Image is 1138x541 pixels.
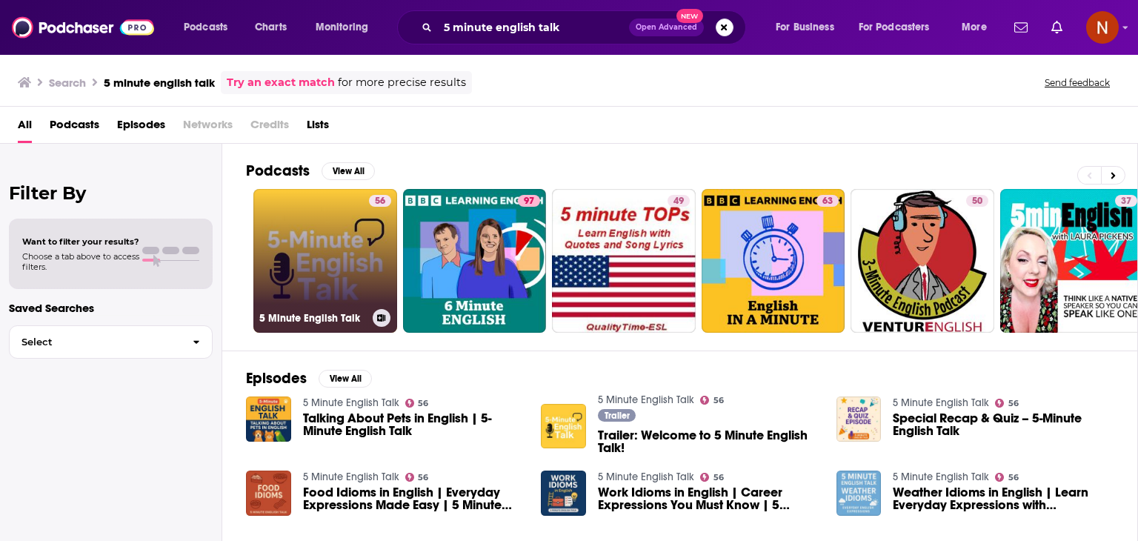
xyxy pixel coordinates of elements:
[1008,474,1019,481] span: 56
[816,195,839,207] a: 63
[246,162,375,180] a: PodcastsView All
[524,194,534,209] span: 97
[183,113,233,143] span: Networks
[250,113,289,143] span: Credits
[1040,76,1114,89] button: Send feedback
[713,397,724,404] span: 56
[50,113,99,143] a: Podcasts
[1045,15,1068,40] a: Show notifications dropdown
[418,474,428,481] span: 56
[765,16,853,39] button: open menu
[246,471,291,516] img: Food Idioms in English | Everyday Expressions Made Easy | 5 Minute English Talk
[702,189,845,333] a: 63
[303,396,399,409] a: 5 Minute English Talk
[12,13,154,42] img: Podchaser - Follow, Share and Rate Podcasts
[375,194,385,209] span: 56
[713,474,724,481] span: 56
[893,486,1114,511] a: Weather Idioms in English | Learn Everyday Expressions with Jane & Bruce | 5 Minute English Talk
[966,195,988,207] a: 50
[1008,400,1019,407] span: 56
[893,412,1114,437] a: Special Recap & Quiz – 5-Minute English Talk
[10,337,181,347] span: Select
[1086,11,1119,44] button: Show profile menu
[303,471,399,483] a: 5 Minute English Talk
[668,195,690,207] a: 49
[403,189,547,333] a: 97
[184,17,227,38] span: Podcasts
[1086,11,1119,44] img: User Profile
[246,396,291,442] img: Talking About Pets in English | 5-Minute English Talk
[598,471,694,483] a: 5 Minute English Talk
[49,76,86,90] h3: Search
[319,370,372,388] button: View All
[255,17,287,38] span: Charts
[173,16,247,39] button: open menu
[605,411,630,420] span: Trailer
[893,396,989,409] a: 5 Minute English Talk
[1115,195,1137,207] a: 37
[636,24,697,31] span: Open Advanced
[700,473,724,482] a: 56
[598,394,694,406] a: 5 Minute English Talk
[307,113,329,143] a: Lists
[9,182,213,204] h2: Filter By
[411,10,760,44] div: Search podcasts, credits, & more...
[338,74,466,91] span: for more precise results
[951,16,1005,39] button: open menu
[1121,194,1131,209] span: 37
[962,17,987,38] span: More
[104,76,215,90] h3: 5 minute english talk
[117,113,165,143] a: Episodes
[541,404,586,449] img: Trailer: Welcome to 5 Minute English Talk!
[673,194,684,209] span: 49
[552,189,696,333] a: 49
[305,16,387,39] button: open menu
[700,396,724,405] a: 56
[316,17,368,38] span: Monitoring
[253,189,397,333] a: 565 Minute English Talk
[972,194,982,209] span: 50
[836,471,882,516] img: Weather Idioms in English | Learn Everyday Expressions with Jane & Bruce | 5 Minute English Talk
[836,396,882,442] img: Special Recap & Quiz – 5-Minute English Talk
[9,325,213,359] button: Select
[418,400,428,407] span: 56
[541,471,586,516] img: Work Idioms in English | Career Expressions You Must Know | 5 Minute English Talk
[438,16,629,39] input: Search podcasts, credits, & more...
[598,486,819,511] span: Work Idioms in English | Career Expressions You Must Know | 5 Minute English Talk
[776,17,834,38] span: For Business
[822,194,833,209] span: 63
[369,195,391,207] a: 56
[995,399,1019,408] a: 56
[246,369,372,388] a: EpisodesView All
[676,9,703,23] span: New
[405,399,429,408] a: 56
[995,473,1019,482] a: 56
[859,17,930,38] span: For Podcasters
[245,16,296,39] a: Charts
[303,486,524,511] a: Food Idioms in English | Everyday Expressions Made Easy | 5 Minute English Talk
[851,189,994,333] a: 50
[22,236,139,247] span: Want to filter your results?
[246,369,307,388] h2: Episodes
[405,473,429,482] a: 56
[303,412,524,437] a: Talking About Pets in English | 5-Minute English Talk
[629,19,704,36] button: Open AdvancedNew
[893,486,1114,511] span: Weather Idioms in English | Learn Everyday Expressions with [PERSON_NAME] & [PERSON_NAME] | 5 Min...
[598,429,819,454] span: Trailer: Welcome to 5 Minute English Talk!
[18,113,32,143] a: All
[322,162,375,180] button: View All
[849,16,951,39] button: open menu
